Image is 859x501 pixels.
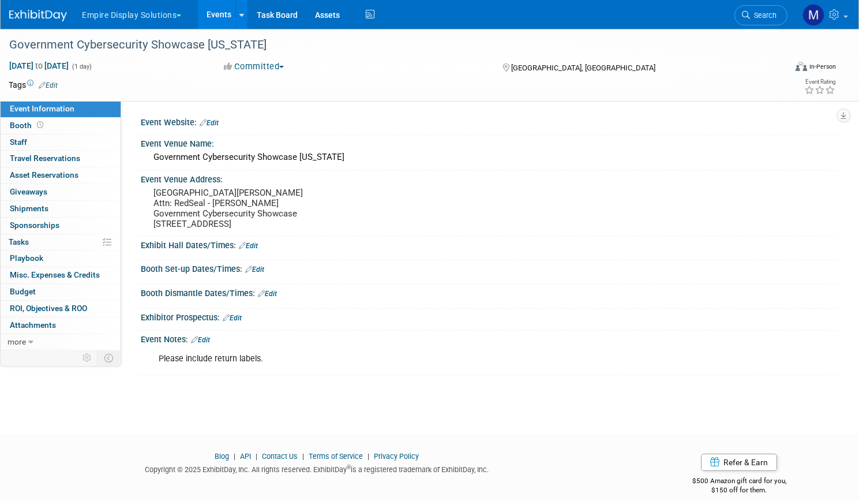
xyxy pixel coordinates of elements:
div: Copyright © 2025 ExhibitDay, Inc. All rights reserved. ExhibitDay is a registered trademark of Ex... [9,462,625,475]
img: Format-Inperson.png [796,62,807,71]
span: Event Information [10,104,74,113]
span: Asset Reservations [10,170,78,180]
span: Attachments [10,320,56,330]
span: Staff [10,137,27,147]
span: to [33,61,44,70]
div: Booth Set-up Dates/Times: [141,260,836,275]
a: Edit [39,81,58,89]
a: Playbook [1,250,121,267]
span: Misc. Expenses & Credits [10,270,100,279]
span: Travel Reservations [10,154,80,163]
span: | [231,452,238,461]
span: more [7,337,26,346]
a: Giveaways [1,184,121,200]
a: Edit [200,119,219,127]
div: Booth Dismantle Dates/Times: [141,285,836,300]
a: Tasks [1,234,121,250]
div: In-Person [809,62,836,71]
span: Giveaways [10,187,47,196]
span: | [365,452,372,461]
sup: ® [347,464,351,470]
a: Privacy Policy [374,452,419,461]
div: $150 off for them. [642,485,836,495]
div: Government Cybersecurity Showcase [US_STATE] [5,35,766,55]
a: Edit [223,314,242,322]
span: Search [750,11,777,20]
a: Terms of Service [309,452,363,461]
a: Sponsorships [1,218,121,234]
span: | [299,452,307,461]
a: Edit [258,290,277,298]
a: Edit [245,266,264,274]
a: Edit [239,242,258,250]
div: Event Rating [804,79,835,85]
a: API [240,452,251,461]
span: [DATE] [DATE] [9,61,69,71]
span: Booth [10,121,46,130]
a: Blog [215,452,229,461]
span: ROI, Objectives & ROO [10,304,87,313]
div: Event Notes: [141,331,836,346]
div: Event Venue Name: [141,135,836,149]
td: Toggle Event Tabs [97,350,121,365]
a: more [1,334,121,350]
span: (1 day) [71,63,92,70]
span: Sponsorships [10,220,59,230]
div: Exhibitor Prospectus: [141,309,836,324]
div: Event Venue Address: [141,171,836,185]
div: Event Format [712,60,836,77]
a: Event Information [1,101,121,117]
div: Government Cybersecurity Showcase [US_STATE] [149,148,827,166]
span: | [253,452,260,461]
a: Staff [1,134,121,151]
a: Shipments [1,201,121,217]
a: Travel Reservations [1,151,121,167]
pre: [GEOGRAPHIC_DATA][PERSON_NAME] Attn: RedSeal - [PERSON_NAME] Government Cybersecurity Showcase [S... [153,188,418,229]
a: Edit [191,336,210,344]
a: Budget [1,284,121,300]
a: Attachments [1,317,121,334]
img: ExhibitDay [9,10,67,21]
span: Shipments [10,204,48,213]
td: Tags [9,79,58,91]
a: Contact Us [262,452,298,461]
span: Booth not reserved yet [35,121,46,129]
a: Refer & Earn [701,454,777,471]
button: Committed [220,61,288,73]
div: Please include return labels. [151,347,703,371]
span: Playbook [10,253,43,263]
div: Exhibit Hall Dates/Times: [141,237,836,252]
div: $500 Amazon gift card for you, [642,469,836,495]
span: [GEOGRAPHIC_DATA], [GEOGRAPHIC_DATA] [511,63,655,72]
a: Asset Reservations [1,167,121,184]
a: Booth [1,118,121,134]
td: Personalize Event Tab Strip [77,350,97,365]
img: Matt h [802,4,824,26]
a: ROI, Objectives & ROO [1,301,121,317]
a: Misc. Expenses & Credits [1,267,121,283]
span: Tasks [9,237,29,246]
div: Event Website: [141,114,836,129]
a: Search [734,5,787,25]
span: Budget [10,287,36,296]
